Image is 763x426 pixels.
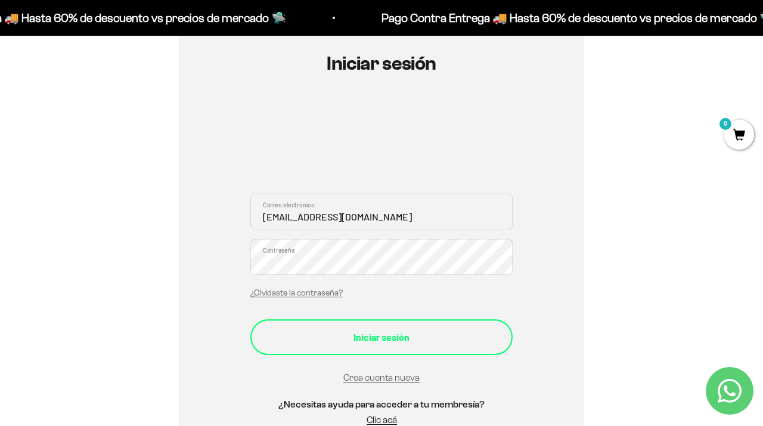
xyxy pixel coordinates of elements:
a: Crea cuenta nueva [343,372,420,383]
a: 0 [724,129,754,142]
a: ¿Olvidaste la contraseña? [250,288,343,297]
div: Iniciar sesión [274,329,489,345]
h5: ¿Necesitas ayuda para acceder a tu membresía? [250,397,513,412]
h1: Iniciar sesión [250,53,513,74]
button: Iniciar sesión [250,319,513,355]
iframe: Social Login Buttons [250,108,513,179]
a: Clic acá [367,415,397,425]
mark: 0 [718,117,733,131]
